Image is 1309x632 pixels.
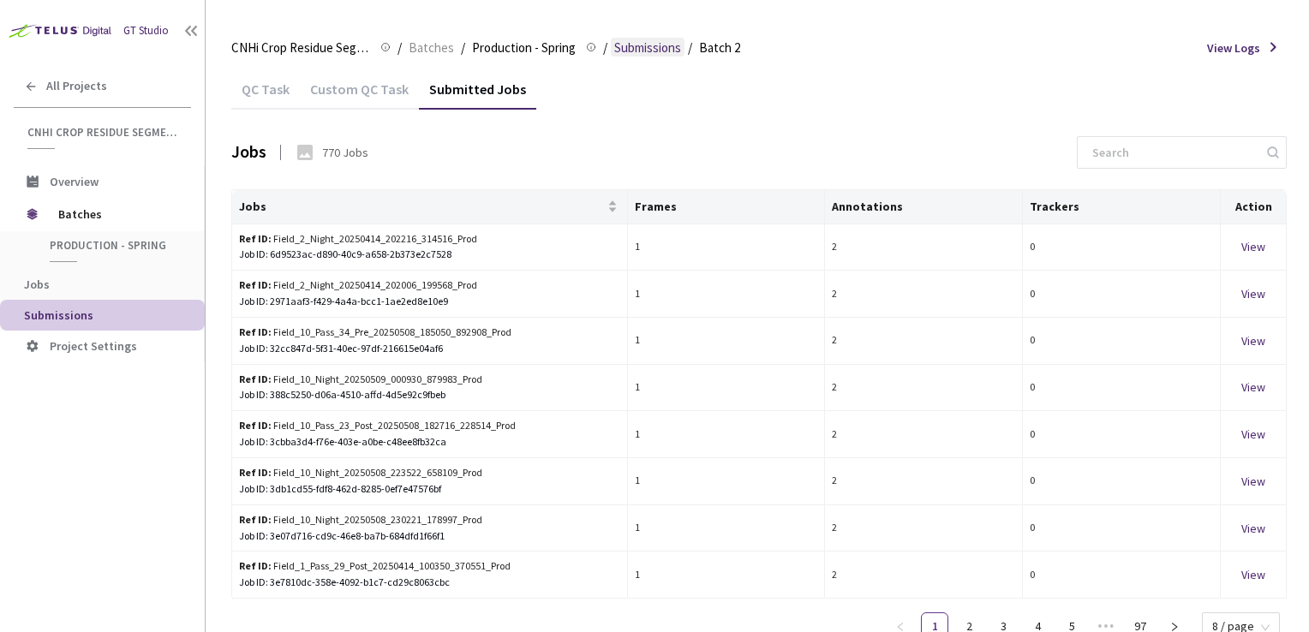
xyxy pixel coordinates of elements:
td: 1 [628,365,826,412]
th: Action [1221,190,1287,224]
div: Job ID: 2971aaf3-f429-4a4a-bcc1-1ae2ed8e10e9 [239,294,620,310]
span: Production - Spring [472,38,576,58]
div: Field_1_Pass_29_Post_20250414_100350_370551_Prod [239,558,535,575]
span: Submissions [24,307,93,323]
span: right [1169,622,1180,632]
td: 1 [628,271,826,318]
th: Jobs [232,190,628,224]
b: Ref ID: [239,513,272,526]
span: Batches [58,197,176,231]
td: 1 [628,318,826,365]
div: Field_10_Night_20250509_000930_879983_Prod [239,372,535,388]
div: View [1228,284,1279,303]
th: Trackers [1023,190,1221,224]
b: Ref ID: [239,232,272,245]
td: 1 [628,458,826,505]
b: Ref ID: [239,278,272,291]
td: 1 [628,224,826,271]
th: Annotations [825,190,1023,224]
div: View [1228,237,1279,256]
li: / [461,38,465,58]
a: Batches [405,38,457,57]
div: 770 Jobs [322,144,368,161]
span: left [895,622,906,632]
td: 0 [1023,318,1221,365]
td: 1 [628,552,826,599]
span: CNHi Crop Residue Segmentation [27,125,181,140]
span: CNHi Crop Residue Segmentation [231,38,370,58]
div: View [1228,378,1279,396]
span: Submissions [614,38,681,58]
div: GT Studio [123,23,169,39]
td: 2 [825,271,1023,318]
div: Job ID: 3e07d716-cd9c-46e8-ba7b-684dfd1f66f1 [239,528,620,545]
td: 2 [825,318,1023,365]
span: Batch 2 [699,38,740,58]
td: 2 [825,505,1023,552]
span: Batches [409,38,454,58]
th: Frames [628,190,826,224]
div: View [1228,331,1279,350]
td: 1 [628,411,826,458]
div: Jobs [231,140,266,164]
div: Job ID: 3e7810dc-358e-4092-b1c7-cd29c8063cbc [239,575,620,591]
div: View [1228,519,1279,538]
td: 0 [1023,505,1221,552]
td: 2 [825,458,1023,505]
b: Ref ID: [239,373,272,385]
div: Field_10_Night_20250508_223522_658109_Prod [239,465,535,481]
div: Field_10_Pass_23_Post_20250508_182716_228514_Prod [239,418,535,434]
div: View [1228,425,1279,444]
div: Field_2_Night_20250414_202006_199568_Prod [239,277,535,294]
div: Job ID: 6d9523ac-d890-40c9-a658-2b373e2c7528 [239,247,620,263]
div: Job ID: 388c5250-d06a-4510-affd-4d5e92c9fbeb [239,387,620,403]
td: 0 [1023,271,1221,318]
div: Field_10_Pass_34_Pre_20250508_185050_892908_Prod [239,325,535,341]
div: Job ID: 3cbba3d4-f76e-403e-a0be-c48ee8fb32ca [239,434,620,450]
div: Job ID: 3db1cd55-fdf8-462d-8285-0ef7e47576bf [239,481,620,498]
div: View [1228,472,1279,491]
td: 2 [825,224,1023,271]
div: Submitted Jobs [419,80,536,110]
td: 0 [1023,365,1221,412]
div: Custom QC Task [300,80,419,110]
div: Field_10_Night_20250508_230221_178997_Prod [239,512,535,528]
span: Jobs [239,200,604,213]
td: 1 [628,505,826,552]
input: Search [1082,137,1264,168]
td: 0 [1023,224,1221,271]
b: Ref ID: [239,325,272,338]
td: 2 [825,365,1023,412]
div: Job ID: 32cc847d-5f31-40ec-97df-216615e04af6 [239,341,620,357]
div: QC Task [231,80,300,110]
li: / [603,38,607,58]
b: Ref ID: [239,559,272,572]
div: View [1228,565,1279,584]
td: 2 [825,411,1023,458]
div: Field_2_Night_20250414_202216_314516_Prod [239,231,535,247]
span: Jobs [24,277,50,292]
td: 0 [1023,458,1221,505]
li: / [688,38,692,58]
span: View Logs [1207,39,1260,57]
b: Ref ID: [239,419,272,432]
td: 0 [1023,411,1221,458]
span: All Projects [46,79,107,93]
b: Ref ID: [239,466,272,479]
span: Production - Spring [50,238,176,253]
li: / [397,38,402,58]
td: 0 [1023,552,1221,599]
td: 2 [825,552,1023,599]
span: Overview [50,174,99,189]
a: Submissions [611,38,684,57]
span: Project Settings [50,338,137,354]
